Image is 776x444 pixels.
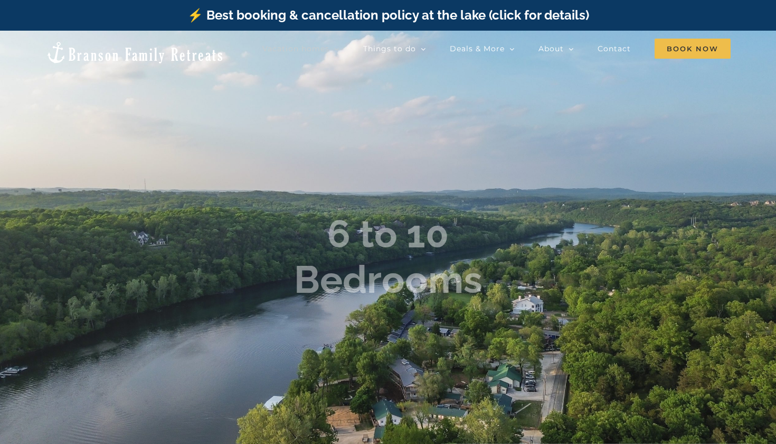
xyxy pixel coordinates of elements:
a: Things to do [363,38,426,59]
a: Book Now [655,38,731,59]
a: Contact [598,38,631,59]
span: About [538,45,564,52]
span: Deals & More [450,45,505,52]
img: Branson Family Retreats Logo [45,41,224,64]
span: Vacation homes [262,45,329,52]
span: Contact [598,45,631,52]
b: 6 to 10 Bedrooms [294,211,482,301]
span: Book Now [655,39,731,59]
a: Deals & More [450,38,515,59]
span: Things to do [363,45,416,52]
a: Vacation homes [262,38,339,59]
a: ⚡️ Best booking & cancellation policy at the lake (click for details) [187,7,589,23]
a: About [538,38,574,59]
nav: Main Menu [262,38,731,59]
